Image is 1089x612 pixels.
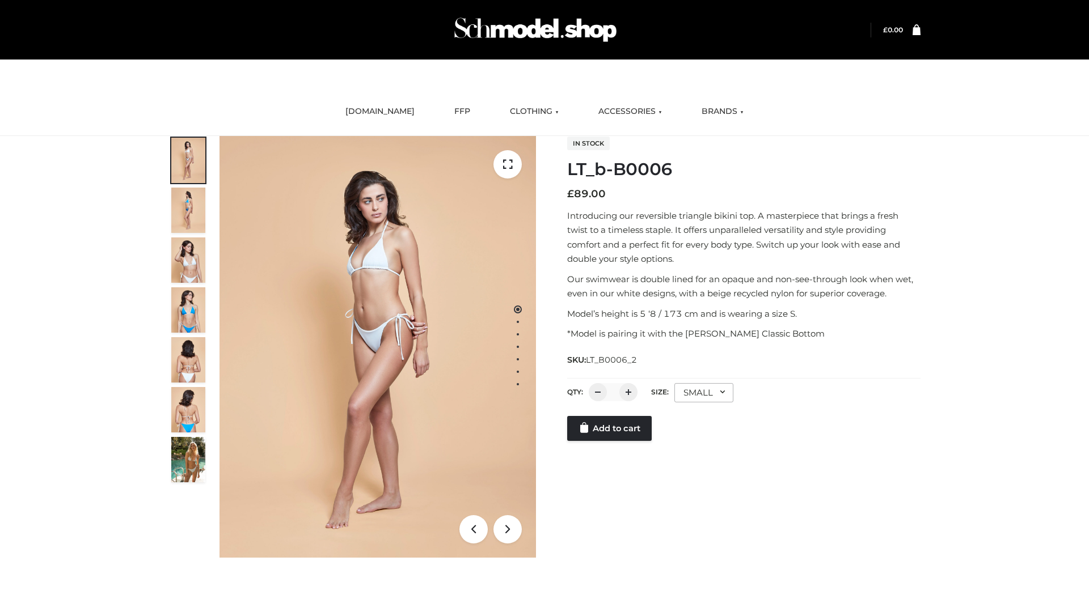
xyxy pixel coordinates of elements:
[883,25,888,34] span: £
[567,272,921,301] p: Our swimwear is double lined for an opaque and non-see-through look when wet, even in our white d...
[590,99,670,124] a: ACCESSORIES
[337,99,423,124] a: [DOMAIN_NAME]
[171,387,205,432] img: ArielClassicBikiniTop_CloudNine_AzureSky_OW114ECO_8-scaled.jpg
[883,25,903,34] a: £0.00
[567,209,921,266] p: Introducing our reversible triangle bikini top. A masterpiece that brings a fresh twist to a time...
[567,188,606,200] bdi: 89.00
[171,138,205,183] img: ArielClassicBikiniTop_CloudNine_AzureSky_OW114ECO_1-scaled.jpg
[171,188,205,233] img: ArielClassicBikiniTop_CloudNine_AzureSky_OW114ECO_2-scaled.jpg
[567,307,921,321] p: Model’s height is 5 ‘8 / 173 cm and is wearing a size S.
[567,326,921,341] p: *Model is pairing it with the [PERSON_NAME] Classic Bottom
[651,388,669,396] label: Size:
[567,159,921,180] h1: LT_b-B0006
[220,136,536,558] img: LT_b-B0006
[693,99,752,124] a: BRANDS
[567,188,574,200] span: £
[171,237,205,283] img: ArielClassicBikiniTop_CloudNine_AzureSky_OW114ECO_3-scaled.jpg
[446,99,479,124] a: FFP
[501,99,567,124] a: CLOTHING
[171,287,205,333] img: ArielClassicBikiniTop_CloudNine_AzureSky_OW114ECO_4-scaled.jpg
[567,353,638,367] span: SKU:
[883,25,903,34] bdi: 0.00
[567,137,610,150] span: In stock
[674,383,733,402] div: SMALL
[171,437,205,482] img: Arieltop_CloudNine_AzureSky2.jpg
[171,337,205,382] img: ArielClassicBikiniTop_CloudNine_AzureSky_OW114ECO_7-scaled.jpg
[567,416,652,441] a: Add to cart
[567,388,583,396] label: QTY:
[586,355,637,365] span: LT_B0006_2
[450,7,621,52] img: Schmodel Admin 964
